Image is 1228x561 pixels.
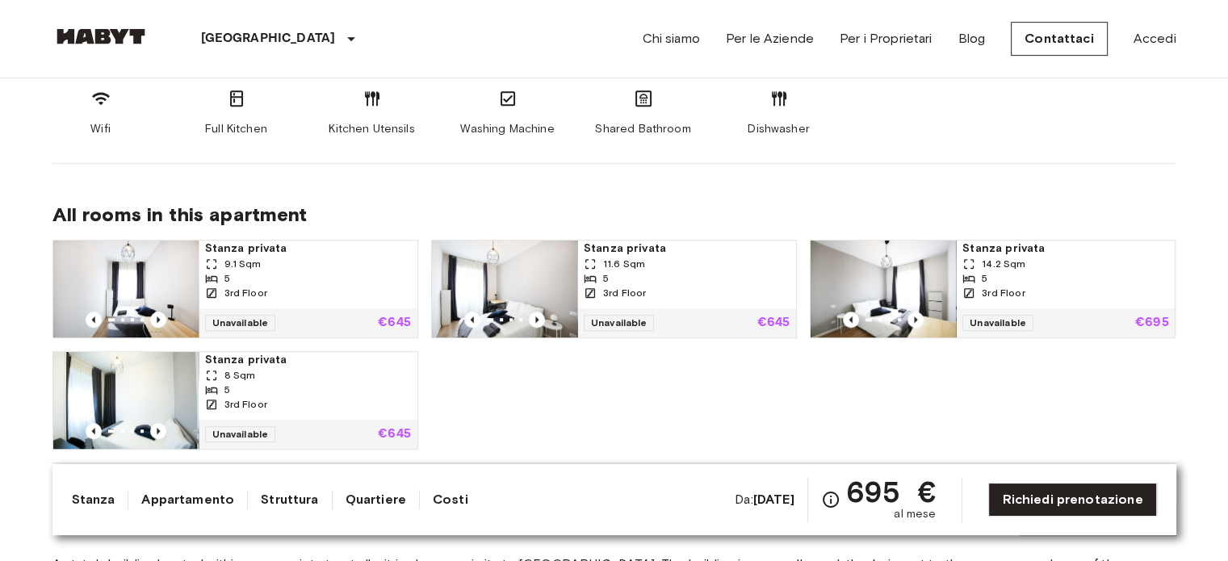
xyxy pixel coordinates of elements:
img: Marketing picture of unit IT-14-109-001-001 [53,352,199,449]
span: Stanza privata [584,241,790,257]
p: €645 [378,428,411,441]
span: 695 € [847,477,937,506]
span: 3rd Floor [224,397,267,412]
span: Da: [735,491,794,509]
a: Stanza [72,490,115,509]
a: Per i Proprietari [840,29,933,48]
button: Previous image [464,312,480,328]
a: Accedi [1134,29,1176,48]
a: Contattaci [1011,22,1108,56]
a: Chi siamo [642,29,699,48]
button: Previous image [529,312,545,328]
button: Previous image [86,423,102,439]
span: Unavailable [962,315,1033,331]
a: Marketing picture of unit IT-14-109-001-002Previous imagePrevious imageStanza privata14.2 Sqm53rd... [810,240,1176,338]
span: All rooms in this apartment [52,203,1176,227]
span: 5 [982,271,987,286]
a: Blog [958,29,985,48]
span: 8 Sqm [224,368,256,383]
span: Stanza privata [962,241,1168,257]
b: [DATE] [753,492,794,507]
p: €695 [1135,316,1169,329]
span: 9.1 Sqm [224,257,262,271]
span: Full Kitchen [205,121,267,137]
button: Previous image [907,312,924,328]
svg: Verifica i dettagli delle spese nella sezione 'Riassunto dei Costi'. Si prega di notare che gli s... [821,490,840,509]
span: Unavailable [584,315,655,331]
img: Habyt [52,28,149,44]
span: Kitchen Utensils [329,121,414,137]
span: Unavailable [205,426,276,442]
img: Marketing picture of unit IT-14-109-001-002 [811,241,956,337]
span: Shared Bathroom [595,121,690,137]
a: Per le Aziende [726,29,814,48]
a: Richiedi prenotazione [988,483,1156,517]
span: Dishwasher [748,121,810,137]
a: Costi [433,490,468,509]
span: Stanza privata [205,352,411,368]
span: 11.6 Sqm [603,257,645,271]
button: Previous image [150,423,166,439]
a: Struttura [261,490,318,509]
span: 3rd Floor [982,286,1025,300]
a: Quartiere [346,490,406,509]
span: 3rd Floor [224,286,267,300]
button: Previous image [150,312,166,328]
span: 5 [224,383,230,397]
a: Marketing picture of unit IT-14-109-001-003Previous imagePrevious imageStanza privata11.6 Sqm53rd... [431,240,797,338]
img: Marketing picture of unit IT-14-109-001-003 [432,241,577,337]
a: Appartamento [141,490,234,509]
span: Unavailable [205,315,276,331]
span: 3rd Floor [603,286,646,300]
span: Stanza privata [205,241,411,257]
span: 5 [224,271,230,286]
span: 5 [603,271,609,286]
button: Previous image [843,312,859,328]
img: Marketing picture of unit IT-14-109-001-004 [53,241,199,337]
button: Previous image [86,312,102,328]
span: 14.2 Sqm [982,257,1025,271]
span: Washing Machine [460,121,554,137]
span: al mese [894,506,936,522]
p: €645 [378,316,411,329]
a: Marketing picture of unit IT-14-109-001-004Previous imagePrevious imageStanza privata9.1 Sqm53rd ... [52,240,418,338]
a: Marketing picture of unit IT-14-109-001-001Previous imagePrevious imageStanza privata8 Sqm53rd Fl... [52,351,418,450]
p: [GEOGRAPHIC_DATA] [201,29,336,48]
span: Wifi [90,121,111,137]
p: €645 [757,316,790,329]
